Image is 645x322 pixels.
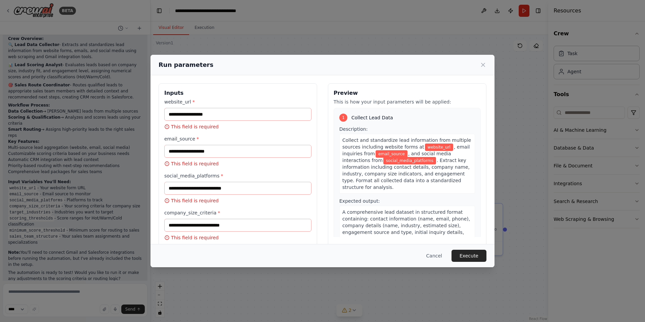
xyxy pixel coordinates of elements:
button: Cancel [421,250,447,262]
p: This is how your input parameters will be applied: [334,98,481,105]
span: , email inquiries from [342,144,470,156]
p: This field is required [164,123,311,130]
span: Description: [339,126,368,132]
button: Execute [451,250,486,262]
span: Collect and standardize lead information from multiple sources including website forms at [342,137,471,150]
span: , and social media interactions from [342,151,451,163]
label: company_size_criteria [164,209,311,216]
span: Variable: website_url [425,144,453,151]
h3: Preview [334,89,481,97]
span: Variable: social_media_platforms [383,157,436,164]
label: website_url [164,98,311,105]
span: A comprehensive lead dataset in structured format containing: contact information (name, email, p... [342,209,470,255]
span: Collect Lead Data [351,114,393,121]
p: This field is required [164,160,311,167]
p: This field is required [164,234,311,241]
p: This field is required [164,197,311,204]
span: . Extract key information including contact details, company name, industry, company size indicat... [342,158,470,190]
label: social_media_platforms [164,172,311,179]
label: email_source [164,135,311,142]
h2: Run parameters [159,60,213,70]
span: Expected output: [339,198,380,204]
span: Variable: email_source [376,150,407,158]
div: 1 [339,114,347,122]
h3: Inputs [164,89,311,97]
